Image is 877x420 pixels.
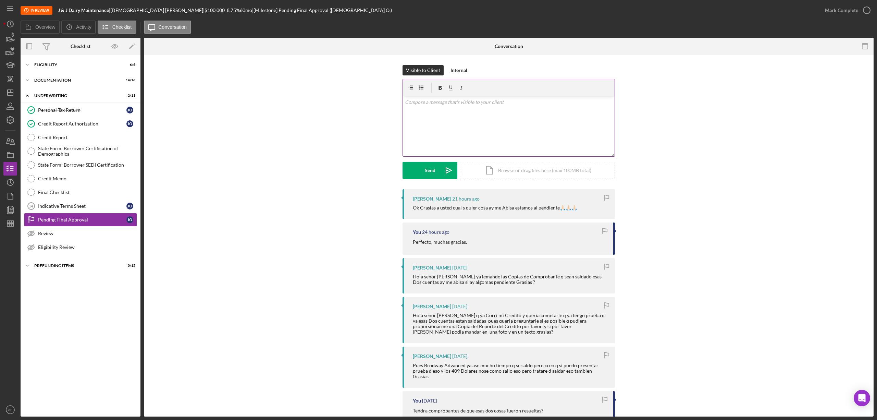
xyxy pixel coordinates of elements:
div: Personal Tax Return [38,107,126,113]
div: Mark Complete [825,3,858,17]
button: Visible to Client [403,65,444,75]
time: 2025-09-04 21:47 [422,229,449,235]
div: Review [38,231,137,236]
div: | [Milestone] Pending Final Approval ([DEMOGRAPHIC_DATA] O.) [252,8,392,13]
b: J & J Dairy Maintenance [58,7,109,13]
p: Tendra comprobantes de que esas dos cosas fueron resueltas? [413,407,543,415]
div: State Form: Borrower SEDI Certification [38,162,137,168]
div: Prefunding Items [34,264,118,268]
time: 2025-08-22 22:22 [422,398,437,404]
div: [PERSON_NAME] [413,265,451,271]
time: 2025-09-04 01:33 [452,265,467,271]
div: Visible to Client [406,65,440,75]
time: 2025-09-05 00:00 [452,196,480,202]
div: Underwriting [34,94,118,98]
button: Conversation [144,21,192,34]
a: Eligibility Review [24,240,137,254]
div: Pues Brodway Advanced ya ase mucho tiempo q se saldo pero creo q si puedo presentar prueba d eso ... [413,363,608,379]
div: 14 / 16 [123,78,135,82]
div: [PERSON_NAME] [413,353,451,359]
button: Activity [61,21,96,34]
a: State Form: Borrower Certification of Demographics [24,144,137,158]
div: You [413,229,421,235]
div: You [413,398,421,404]
div: Eligibility Review [38,244,137,250]
div: J O [126,203,133,209]
label: Activity [76,24,91,30]
label: Checklist [112,24,132,30]
button: Checklist [98,21,136,34]
time: 2025-08-29 21:09 [452,304,467,309]
div: Send [425,162,435,179]
div: In Review [21,6,52,15]
a: Personal Tax ReturnJO [24,103,137,117]
a: Pending Final ApprovalJO [24,213,137,227]
p: Perfecto, muchas gracias. [413,238,467,246]
label: Overview [35,24,55,30]
a: Credit Memo [24,172,137,185]
div: 0 / 15 [123,264,135,268]
div: Credit Memo [38,176,137,181]
div: [DEMOGRAPHIC_DATA] [PERSON_NAME] | [110,8,205,13]
tspan: 14 [29,204,33,208]
span: $100,000 [205,7,225,13]
div: This stage is no longer available as part of the standard workflow for Small Business Community L... [21,6,52,15]
a: Review [24,227,137,240]
a: Credit Report AuthorizationJO [24,117,137,131]
div: Pending Final Approval [38,217,126,223]
div: J O [126,107,133,113]
div: State Form: Borrower Certification of Demographics [38,146,137,157]
a: Final Checklist [24,185,137,199]
time: 2025-08-23 00:20 [452,353,467,359]
div: Open Intercom Messenger [854,390,870,406]
div: Hola senor [PERSON_NAME] ya lemande las Copias de Comprobante q sean saldado esas Dos cuentas ay ... [413,274,608,285]
button: Mark Complete [818,3,874,17]
div: Hola senor [PERSON_NAME] q ya Corri mi Credito y queria cometarle q ya tengo prueba q ya esas Dos... [413,313,608,335]
div: J O [126,120,133,127]
div: Credit Report [38,135,137,140]
div: Internal [450,65,467,75]
div: [PERSON_NAME] [413,196,451,202]
div: 6 / 6 [123,63,135,67]
div: J O [126,216,133,223]
button: AE [3,403,17,417]
div: Eligibility [34,63,118,67]
button: Send [403,162,457,179]
div: 8.75 % [227,8,240,13]
div: [PERSON_NAME] [413,304,451,309]
a: State Form: Borrower SEDI Certification [24,158,137,172]
div: 2 / 11 [123,94,135,98]
button: Overview [21,21,60,34]
div: Checklist [71,44,90,49]
a: Credit Report [24,131,137,144]
div: Conversation [495,44,523,49]
div: Documentation [34,78,118,82]
div: Indicative Terms Sheet [38,203,126,209]
div: Final Checklist [38,190,137,195]
div: Credit Report Authorization [38,121,126,127]
button: Internal [447,65,471,75]
div: | [58,8,110,13]
div: Ok Grasias a usted cual s quier cosa ay me Abisa estamos al pendiente🙏🏻🙏🏻🙏🏻 [413,205,577,211]
text: AE [8,408,13,412]
div: 60 mo [240,8,252,13]
label: Conversation [159,24,187,30]
a: 14Indicative Terms SheetJO [24,199,137,213]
